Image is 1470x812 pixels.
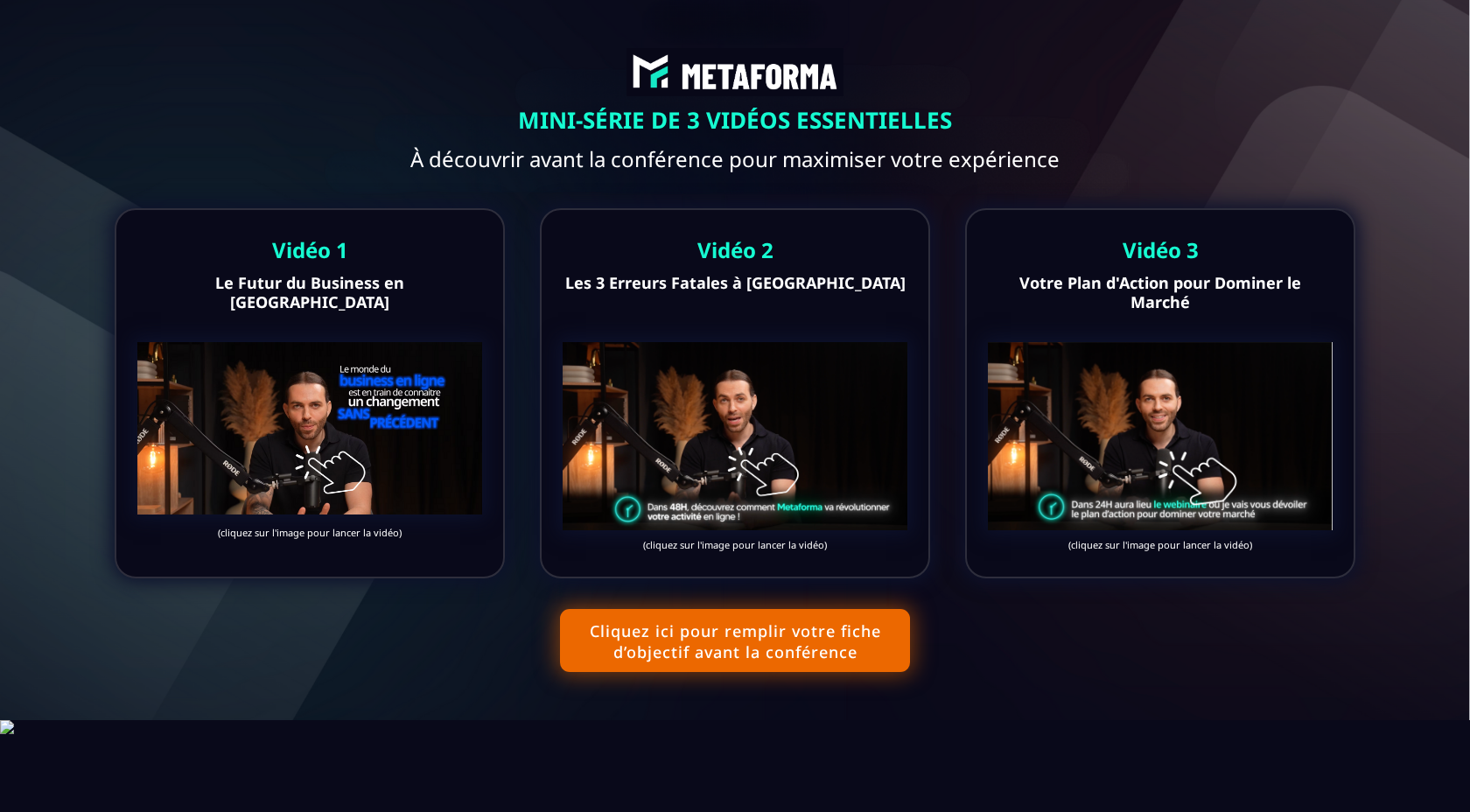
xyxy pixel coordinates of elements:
[626,48,843,96] img: abe9e435164421cb06e33ef15842a39e_e5ef653356713f0d7dd3797ab850248d_Capture_d%E2%80%99e%CC%81cran_2...
[563,231,907,269] text: Vidéo 2
[13,100,1457,140] text: MINI-SÉRIE DE 3 VIDÉOS ESSENTIELLES
[563,534,907,556] text: (cliquez sur l'image pour lancer la vidéo)
[137,231,482,269] text: Vidéo 1
[137,342,482,514] img: 73d6f8100832b9411ea3909e901d54fd_Capture_d%E2%80%99e%CC%81cran_2024-12-13_a%CC%80_18.11.42.png
[215,272,409,312] b: Le Futur du Business en [GEOGRAPHIC_DATA]
[137,521,482,543] text: (cliquez sur l'image pour lancer la vidéo)
[988,231,1333,269] text: Vidéo 3
[988,534,1333,556] text: (cliquez sur l'image pour lancer la vidéo)
[988,342,1333,530] img: 082508d9e1a99577b1be2de1ad57d7f6_Capture_d%E2%80%99e%CC%81cran_2024-12-16_a%CC%80_15.12.17.png
[1019,272,1305,312] b: Votre Plan d'Action pour Dominer le Marché
[565,272,906,293] b: Les 3 Erreurs Fatales à [GEOGRAPHIC_DATA]
[13,140,1457,178] text: À découvrir avant la conférence pour maximiser votre expérience
[563,342,907,530] img: 6c34605a5e78f333b6bc6c6cd3620d33_Capture_d%E2%80%99e%CC%81cran_2024-12-15_a%CC%80_02.21.55.png
[560,609,910,672] button: Cliquez ici pour remplir votre fiche d’objectif avant la conférence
